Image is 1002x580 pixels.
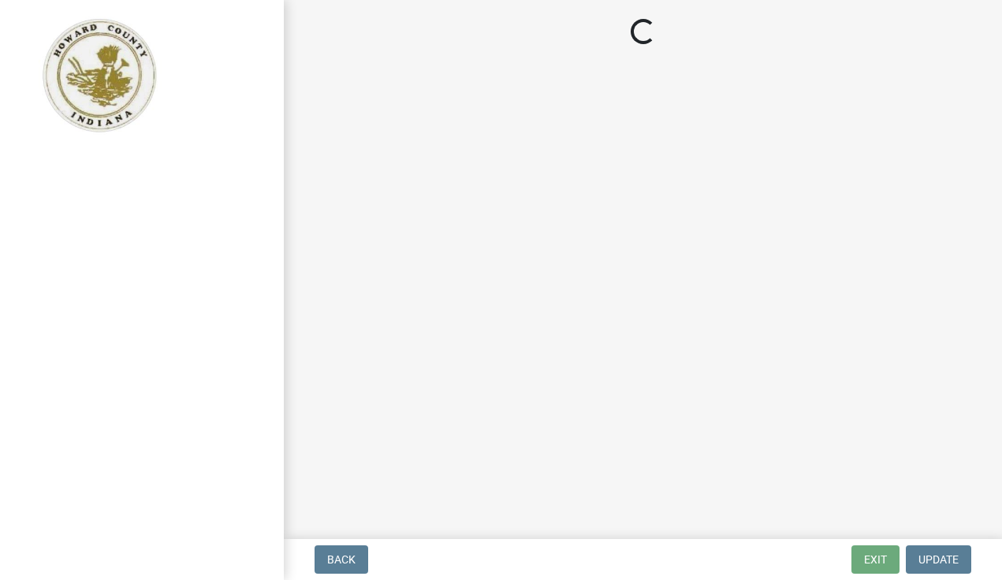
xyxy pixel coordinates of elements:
[906,545,971,574] button: Update
[327,553,356,566] span: Back
[32,17,166,135] img: Howard County, Indiana
[315,545,368,574] button: Back
[851,545,900,574] button: Exit
[918,553,959,566] span: Update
